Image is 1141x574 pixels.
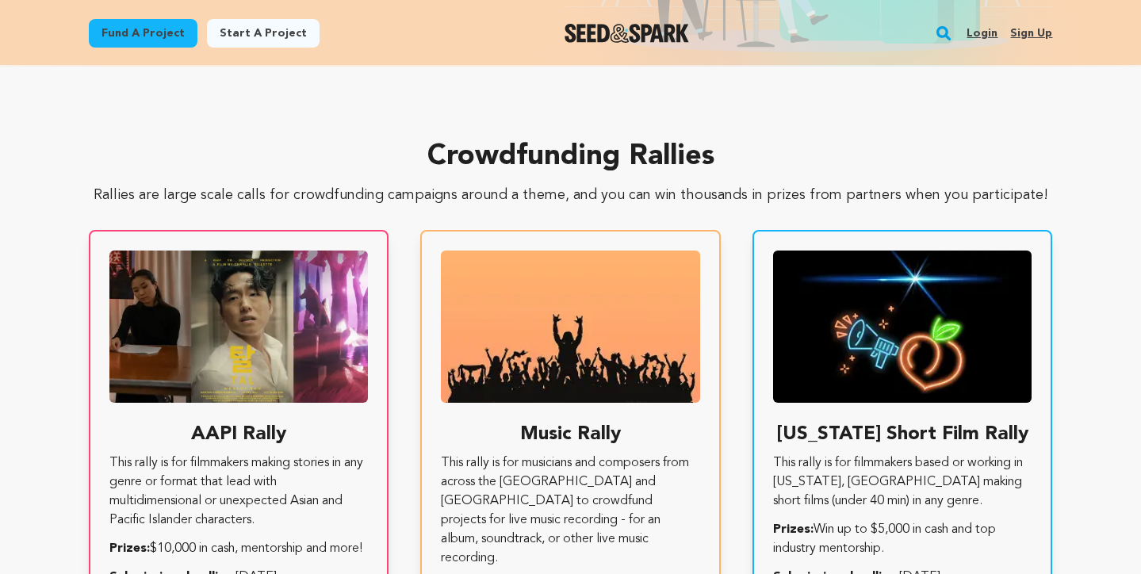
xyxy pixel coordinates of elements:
p: $10,000 in cash, mentorship and more! [109,539,369,558]
a: Start a project [207,19,320,48]
a: Sign up [1010,21,1052,46]
img: AAPI Renaissance Rally banner [109,251,369,403]
img: Film Impact Georgia Rally banner [773,251,1032,403]
p: Win up to $5,000 in cash and top industry mentorship. [773,520,1032,558]
h3: AAPI Rally [109,422,369,447]
h3: [US_STATE] Short Film Rally [773,422,1032,447]
h2: Crowdfunding Rallies [89,141,1053,173]
p: This rally is for filmmakers based or working in [US_STATE], [GEOGRAPHIC_DATA] making short films... [773,453,1032,511]
img: New Music Engine Crowdfunding Rally banner [441,251,700,403]
p: This rally is for filmmakers making stories in any genre or format that lead with multidimensiona... [109,453,369,530]
a: Login [967,21,997,46]
p: Rallies are large scale calls for crowdfunding campaigns around a theme, and you can win thousand... [89,186,1053,205]
strong: Prizes: [109,542,150,555]
strong: Prizes: [773,523,814,536]
a: Fund a project [89,19,197,48]
img: Seed&Spark Logo Dark Mode [565,24,689,43]
h3: Music Rally [441,422,700,447]
a: Seed&Spark Homepage [565,24,689,43]
p: This rally is for musicians and composers from across the [GEOGRAPHIC_DATA] and [GEOGRAPHIC_DATA]... [441,453,700,568]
